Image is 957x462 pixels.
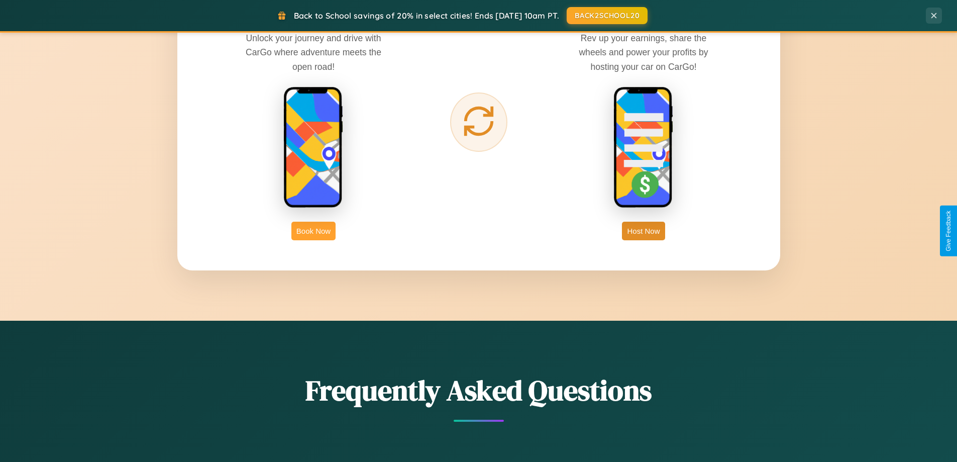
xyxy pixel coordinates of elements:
p: Rev up your earnings, share the wheels and power your profits by hosting your car on CarGo! [568,31,719,73]
button: BACK2SCHOOL20 [567,7,648,24]
h2: Frequently Asked Questions [177,371,780,410]
img: host phone [613,86,674,209]
button: Host Now [622,222,665,240]
span: Back to School savings of 20% in select cities! Ends [DATE] 10am PT. [294,11,559,21]
div: Give Feedback [945,211,952,251]
p: Unlock your journey and drive with CarGo where adventure meets the open road! [238,31,389,73]
img: rent phone [283,86,344,209]
button: Book Now [291,222,336,240]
